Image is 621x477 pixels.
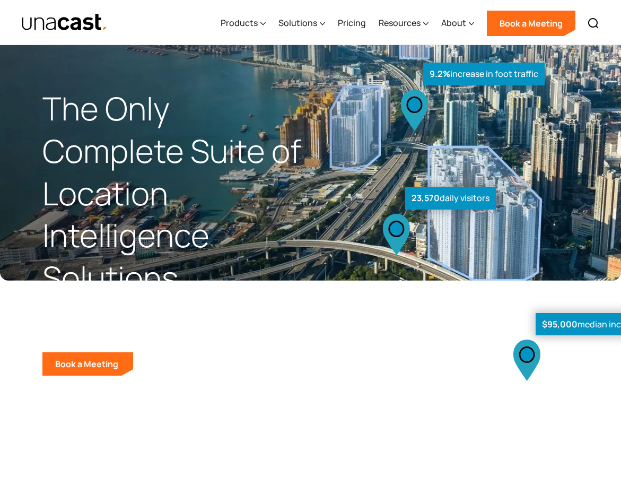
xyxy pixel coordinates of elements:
[221,16,258,29] div: Products
[21,13,108,32] img: Unacast text logo
[379,2,428,45] div: Resources
[42,88,311,299] h1: The Only Complete Suite of Location Intelligence Solutions
[441,16,466,29] div: About
[278,2,325,45] div: Solutions
[221,2,266,45] div: Products
[430,68,450,80] strong: 9.2%
[338,2,366,45] a: Pricing
[379,16,421,29] div: Resources
[405,187,496,210] div: daily visitors
[542,318,578,330] strong: $95,000
[441,2,474,45] div: About
[42,352,133,376] a: Book a Meeting
[21,13,108,32] a: home
[423,63,545,85] div: increase in foot traffic
[412,192,440,204] strong: 23,570
[42,308,311,340] p: Build better products and make smarter decisions with real-world location data.
[487,11,575,36] a: Book a Meeting
[587,17,600,30] img: Search icon
[278,16,317,29] div: Solutions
